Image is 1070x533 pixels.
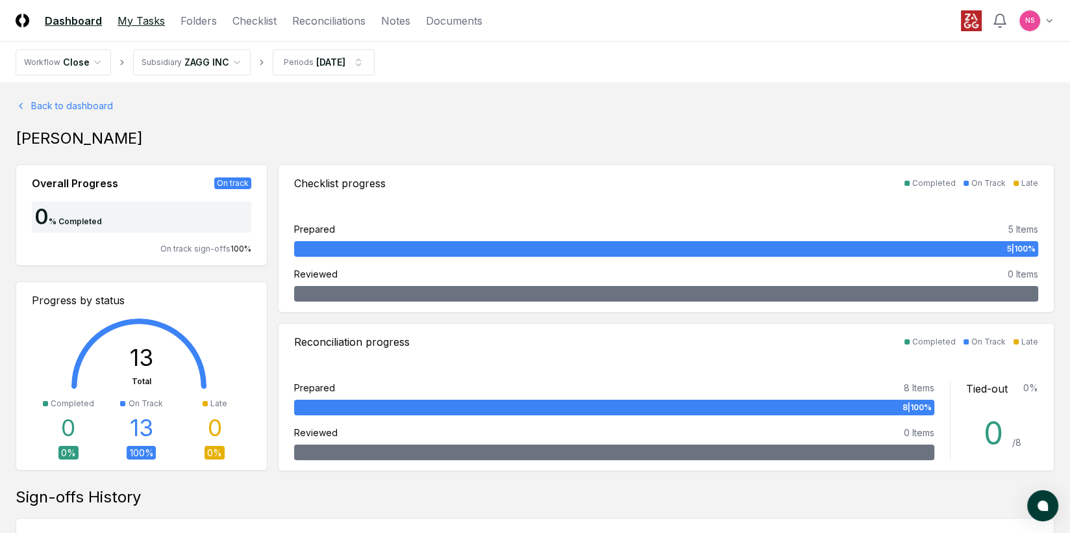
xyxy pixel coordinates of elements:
div: Checklist progress [294,175,386,191]
a: Reconciliation progressCompletedOn TrackLatePrepared8 Items8|100%Reviewed0 ItemsTied-out0%0 /8 [278,323,1054,471]
span: On track sign-offs [160,244,230,253]
div: Tied-out [966,381,1008,396]
div: Late [1021,336,1038,348]
div: 5 Items [1008,222,1038,236]
div: Workflow [24,57,60,68]
div: 0 % [58,446,79,460]
div: 0 Items [1008,267,1038,281]
div: On track [214,177,251,189]
span: 5 | 100 % [1007,243,1036,255]
button: NS [1018,9,1041,32]
img: ZAGG logo [961,10,982,31]
div: 0 [32,207,49,227]
div: / 8 [1012,435,1021,449]
div: Subsidiary [142,57,182,68]
div: Periods [284,57,314,68]
div: On Track [971,336,1006,348]
div: [DATE] [316,55,345,69]
div: Overall Progress [32,175,118,191]
button: atlas-launcher [1027,490,1058,521]
div: 8 Items [904,381,934,395]
button: Periods[DATE] [273,49,375,75]
a: Folders [180,13,217,29]
span: NS [1025,16,1034,25]
div: Completed [912,177,956,189]
div: Prepared [294,222,335,236]
span: 8 | 100 % [902,402,932,413]
a: My Tasks [118,13,165,29]
div: Reconciliation progress [294,334,410,350]
div: Late [1021,177,1038,189]
div: % Completed [49,216,102,227]
div: Reviewed [294,267,338,281]
span: 100 % [230,244,251,253]
a: Checklist [232,13,277,29]
a: Documents [426,13,482,29]
div: 0 % [205,446,225,460]
div: Sign-offs History [16,487,1054,508]
a: Back to dashboard [16,99,1054,112]
div: [PERSON_NAME] [16,128,1054,149]
div: 0 % [1023,381,1038,396]
a: Checklist progressCompletedOn TrackLatePrepared5 Items5|100%Reviewed0 Items [278,164,1054,313]
div: Reviewed [294,426,338,439]
div: Prepared [294,381,335,395]
div: 0 [208,415,222,441]
div: Completed [912,336,956,348]
a: Dashboard [45,13,102,29]
div: On Track [971,177,1006,189]
div: 0 Items [904,426,934,439]
div: 0 [984,418,1012,449]
img: Logo [16,14,29,27]
div: Progress by status [32,292,251,308]
div: 0 [61,415,75,441]
div: Completed [51,398,94,409]
nav: breadcrumb [16,49,375,75]
div: Late [210,398,227,409]
a: Notes [381,13,410,29]
a: Reconciliations [292,13,366,29]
